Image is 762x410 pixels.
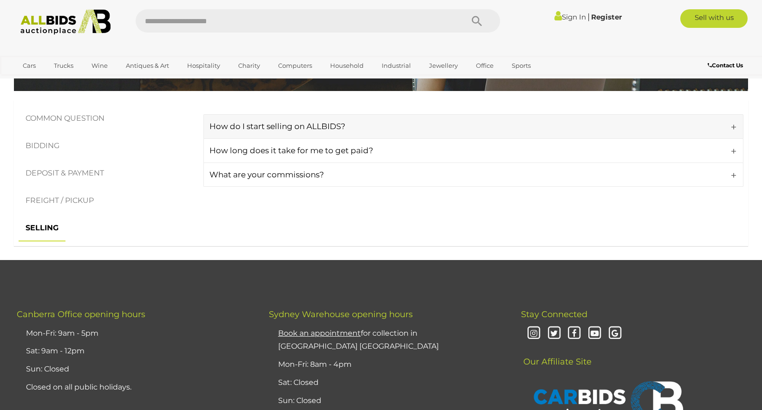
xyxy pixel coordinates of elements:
a: Charity [232,58,266,73]
a: FREIGHT / PICKUP [19,187,101,215]
a: COMMON QUESTION [19,105,111,132]
a: SELLING [19,215,65,242]
button: Search [454,9,500,33]
a: Industrial [376,58,417,73]
li: Sat: Closed [276,374,498,392]
img: Allbids.com.au [15,9,116,35]
h4: How long does it take for me to get paid? [209,146,734,155]
h4: What are your commissions? [209,170,734,179]
a: BIDDING [19,132,66,160]
span: Sydney Warehouse opening hours [269,309,413,319]
b: Contact Us [708,62,743,69]
a: Contact Us [708,60,745,71]
li: Sun: Closed [276,392,498,410]
li: Mon-Fri: 8am - 4pm [276,356,498,374]
i: Instagram [526,325,542,342]
a: [GEOGRAPHIC_DATA] [17,73,95,89]
h4: How do I start selling on ALLBIDS? [209,122,734,131]
li: Sun: Closed [24,360,246,378]
a: What are your commissions? [203,163,743,187]
span: Our Affiliate Site [521,343,592,367]
i: Google [607,325,623,342]
span: Stay Connected [521,309,587,319]
a: Hospitality [181,58,226,73]
li: Closed on all public holidays. [24,378,246,397]
a: Computers [272,58,318,73]
i: Youtube [586,325,603,342]
a: Sports [506,58,537,73]
a: Cars [17,58,42,73]
a: Trucks [48,58,79,73]
a: How long does it take for me to get paid? [203,138,743,163]
span: | [587,12,590,22]
a: Wine [85,58,114,73]
a: Jewellery [423,58,464,73]
a: Book an appointmentfor collection in [GEOGRAPHIC_DATA] [GEOGRAPHIC_DATA] [278,329,439,351]
a: Antiques & Art [120,58,175,73]
li: Mon-Fri: 9am - 5pm [24,325,246,343]
i: Facebook [566,325,582,342]
a: Household [324,58,370,73]
li: Sat: 9am - 12pm [24,342,246,360]
i: Twitter [546,325,562,342]
a: Office [470,58,500,73]
a: How do I start selling on ALLBIDS? [203,114,743,139]
u: Book an appointment [278,329,361,338]
a: Sell with us [680,9,748,28]
a: Sign In [554,13,586,21]
a: DEPOSIT & PAYMENT [19,160,111,187]
a: Register [591,13,622,21]
span: Canberra Office opening hours [17,309,145,319]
